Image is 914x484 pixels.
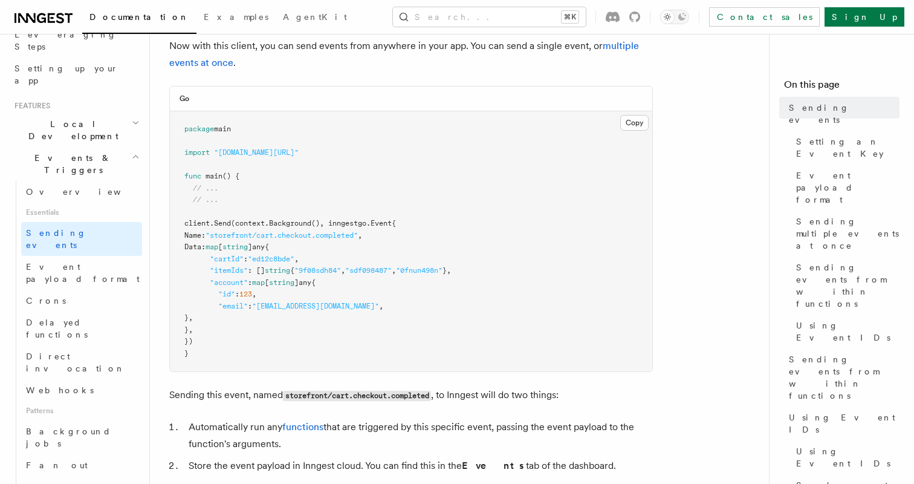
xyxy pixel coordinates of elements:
a: AgentKit [276,4,354,33]
a: Crons [21,290,142,312]
a: Overview [21,181,142,203]
a: functions [282,421,323,433]
span: (), inngestgo.Event{ [311,219,396,227]
span: Fan out [26,460,88,470]
span: 123 [239,290,252,298]
span: Name: [184,231,206,240]
button: Copy [620,115,649,131]
h4: On this page [784,77,899,97]
span: // ... [193,184,218,192]
span: Send [214,219,231,227]
span: "sdf098487" [345,266,392,275]
span: Features [10,101,50,111]
span: , [294,255,299,263]
a: Using Event IDs [791,440,899,474]
span: Sending events [26,228,86,250]
a: Using Event IDs [784,407,899,440]
span: Using Event IDs [789,411,899,436]
span: , [392,266,396,275]
a: Sending events [784,97,899,131]
span: [ [265,278,269,287]
span: map [252,278,265,287]
kbd: ⌘K [562,11,579,23]
code: storefront/cart.checkout.completed [283,391,431,401]
span: "[EMAIL_ADDRESS][DOMAIN_NAME]" [252,302,379,310]
span: } [184,349,189,358]
a: Setting up your app [10,57,142,91]
a: Sending multiple events at once [791,211,899,257]
li: Store the event payload in Inngest cloud. You can find this in the tab of the dashboard. [185,457,653,474]
span: "account" [210,278,248,287]
span: }, [442,266,451,275]
span: "cartId" [210,255,244,263]
span: Overview [26,187,151,197]
span: func [184,172,201,180]
span: map [206,243,218,251]
span: : [] [248,266,265,275]
button: Toggle dark mode [660,10,689,24]
span: : [248,278,252,287]
button: Events & Triggers [10,147,142,181]
span: string [222,243,248,251]
span: Sending events from within functions [796,261,899,310]
span: main [214,125,231,133]
span: Setting up your app [15,64,118,85]
span: , [379,302,383,310]
span: AgentKit [283,12,347,22]
span: Using Event IDs [796,445,899,469]
span: string [269,278,294,287]
span: Events & Triggers [10,152,132,176]
span: Background jobs [26,427,111,448]
span: "email" [218,302,248,310]
span: Data: [184,243,206,251]
a: Direct invocation [21,345,142,379]
span: }) [184,337,193,345]
span: Background [269,219,311,227]
span: Event payload format [796,169,899,206]
span: }, [184,313,193,322]
a: Documentation [82,4,196,34]
span: "storefront/cart.checkout.completed" [206,231,358,240]
span: "0fnun498n" [396,266,442,275]
button: Local Development [10,113,142,147]
span: { [290,266,294,275]
button: Search...⌘K [393,7,586,27]
span: string [265,266,290,275]
span: Local Development [10,118,132,142]
a: Contact sales [709,7,820,27]
a: Background jobs [21,420,142,454]
span: Documentation [89,12,189,22]
a: Sending events from within functions [791,257,899,315]
span: "[DOMAIN_NAME][URL]" [214,148,299,157]
a: Sign Up [825,7,904,27]
span: Webhooks [26,385,94,395]
span: Sending events from within functions [789,353,899,402]
span: Using Event IDs [796,319,899,344]
a: Leveraging Steps [10,24,142,57]
a: Event payload format [21,256,142,290]
span: Event payload format [26,262,140,284]
span: "itemIds" [210,266,248,275]
span: ]any{ [248,243,269,251]
a: Sending events from within functions [784,348,899,407]
span: (context. [231,219,269,227]
span: [ [218,243,222,251]
p: Now with this client, you can send events from anywhere in your app. You can send a single event,... [169,38,653,71]
a: Fan out [21,454,142,476]
span: Direct invocation [26,352,125,373]
p: Sending this event, named , to Inngest will do two things: [169,387,653,404]
span: Examples [204,12,268,22]
a: Sending events [21,222,142,256]
a: Webhooks [21,379,142,401]
span: ]any{ [294,278,316,287]
span: "9f08sdh84" [294,266,341,275]
h3: Go [180,94,189,103]
span: : [244,255,248,263]
span: client. [184,219,214,227]
span: main [206,172,222,180]
span: Patterns [21,401,142,420]
strong: Events [462,460,526,471]
span: Delayed functions [26,318,88,339]
span: () { [222,172,239,180]
span: Crons [26,296,66,306]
